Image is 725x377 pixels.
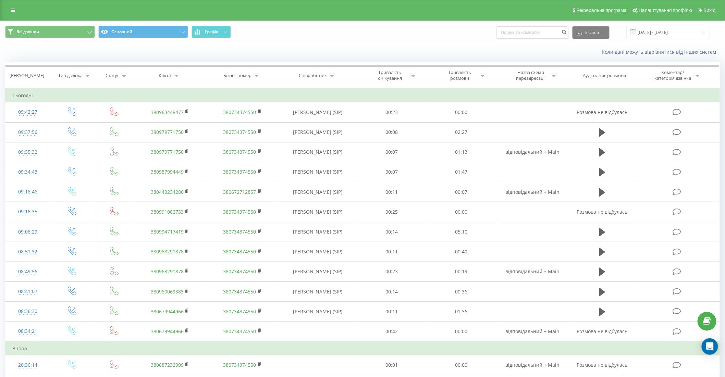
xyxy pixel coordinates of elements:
[279,162,357,182] td: [PERSON_NAME] (SIP)
[279,302,357,322] td: [PERSON_NAME] (SIP)
[583,73,626,78] div: Аудіозапис розмови
[12,185,43,199] div: 09:16:46
[223,308,256,315] a: 380734374550
[5,89,720,102] td: Сьогодні
[357,122,427,142] td: 00:08
[577,209,628,215] span: Розмова не відбулась
[151,248,184,255] a: 380968291878
[299,73,327,78] div: Співробітник
[357,162,427,182] td: 00:07
[357,202,427,222] td: 00:25
[12,359,43,372] div: 20:36:14
[151,209,184,215] a: 380991082733
[151,109,184,115] a: 380963448477
[151,308,184,315] a: 380679944966
[357,282,427,302] td: 00:14
[279,122,357,142] td: [PERSON_NAME] (SIP)
[577,109,628,115] span: Розмова не відбулась
[496,322,569,342] td: відповідальний + Main
[223,209,256,215] a: 380734374550
[427,355,496,375] td: 00:00
[496,262,569,281] td: відповідальний + Main
[427,242,496,262] td: 00:40
[12,205,43,218] div: 09:16:35
[279,222,357,242] td: [PERSON_NAME] (SIP)
[357,142,427,162] td: 00:07
[12,146,43,159] div: 09:35:32
[357,182,427,202] td: 00:11
[372,70,408,81] div: Тривалість очікування
[5,342,720,355] td: Вчора
[223,109,256,115] a: 380734374550
[573,26,610,39] button: Експорт
[205,29,218,34] span: Графік
[12,245,43,259] div: 08:51:32
[12,165,43,179] div: 09:34:43
[223,129,256,135] a: 380734374550
[223,168,256,175] a: 380734374550
[151,228,184,235] a: 380994717419
[357,302,427,322] td: 00:11
[279,282,357,302] td: [PERSON_NAME] (SIP)
[192,26,231,38] button: Графік
[98,26,188,38] button: Основний
[653,70,693,81] div: Коментар/категорія дзвінка
[151,189,184,195] a: 380443234280
[427,302,496,322] td: 01:36
[223,248,256,255] a: 380734374550
[496,142,569,162] td: відповідальний + Main
[12,105,43,119] div: 09:42:27
[702,338,718,355] div: Open Intercom Messenger
[151,362,184,368] a: 380687232999
[427,102,496,122] td: 00:00
[12,265,43,278] div: 08:49:56
[151,149,184,155] a: 380979771750
[427,142,496,162] td: 01:13
[223,288,256,295] a: 380734374550
[224,73,252,78] div: Бізнес номер
[279,262,357,281] td: [PERSON_NAME] (SIP)
[12,325,43,338] div: 08:34:21
[427,122,496,142] td: 02:27
[279,242,357,262] td: [PERSON_NAME] (SIP)
[602,49,720,55] a: Коли дані можуть відрізнятися вiд інших систем
[279,182,357,202] td: [PERSON_NAME] (SIP)
[58,73,83,78] div: Тип дзвінка
[16,29,39,35] span: Всі дзвінки
[441,70,478,81] div: Тривалість розмови
[577,362,628,368] span: Розмова не відбулась
[223,189,256,195] a: 380672712857
[151,268,184,275] a: 380968291878
[357,355,427,375] td: 00:01
[357,102,427,122] td: 00:23
[223,228,256,235] a: 380734374550
[12,126,43,139] div: 09:37:56
[279,142,357,162] td: [PERSON_NAME] (SIP)
[151,129,184,135] a: 380979771750
[223,149,256,155] a: 380734374550
[12,285,43,298] div: 08:41:07
[279,202,357,222] td: [PERSON_NAME] (SIP)
[10,73,44,78] div: [PERSON_NAME]
[12,305,43,318] div: 08:36:30
[704,8,716,13] span: Вихід
[427,182,496,202] td: 00:07
[151,328,184,335] a: 380679944966
[427,202,496,222] td: 00:00
[427,222,496,242] td: 05:10
[496,182,569,202] td: відповідальний + Main
[223,268,256,275] a: 380734374550
[106,73,119,78] div: Статус
[5,26,95,38] button: Всі дзвінки
[223,362,256,368] a: 380734374550
[427,322,496,342] td: 00:00
[223,328,256,335] a: 380734374550
[357,222,427,242] td: 00:14
[427,162,496,182] td: 01:47
[577,328,628,335] span: Розмова не відбулась
[151,288,184,295] a: 380960069383
[357,262,427,281] td: 00:23
[159,73,172,78] div: Клієнт
[151,168,184,175] a: 380987994449
[496,26,569,39] input: Пошук за номером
